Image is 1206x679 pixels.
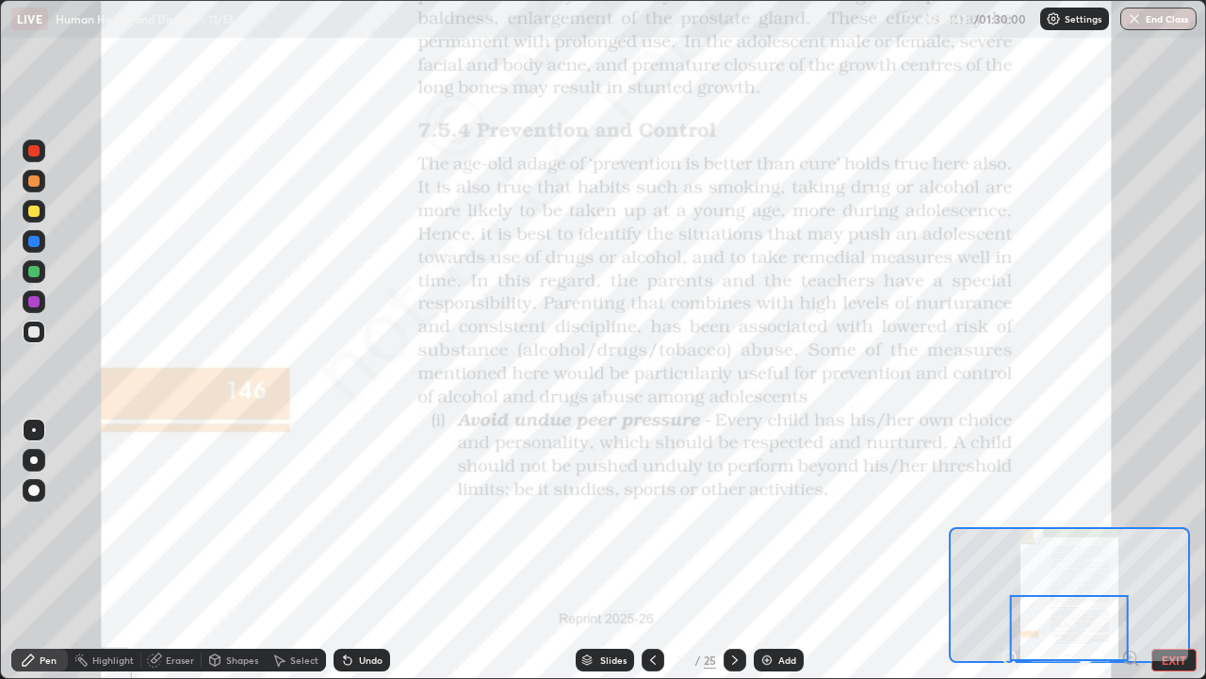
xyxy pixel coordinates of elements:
[778,655,796,665] div: Add
[17,11,42,26] p: LIVE
[290,655,318,665] div: Select
[92,655,134,665] div: Highlight
[56,11,234,26] p: Human Health and Disease - 11/13
[1065,14,1101,24] p: Settings
[226,655,258,665] div: Shapes
[704,652,716,669] div: 25
[600,655,627,665] div: Slides
[1127,11,1142,26] img: end-class-cross
[1046,11,1061,26] img: class-settings-icons
[1120,8,1197,30] button: End Class
[694,654,700,666] div: /
[166,655,194,665] div: Eraser
[1151,649,1197,671] button: EXIT
[40,655,57,665] div: Pen
[359,655,383,665] div: Undo
[672,654,691,666] div: 23
[759,653,774,668] img: add-slide-button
